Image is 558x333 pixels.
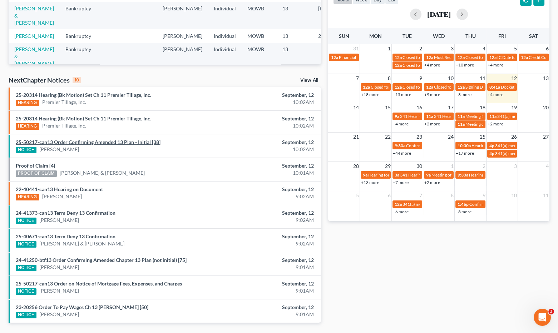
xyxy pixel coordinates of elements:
[416,162,423,170] span: 30
[219,146,314,153] div: 10:02AM
[529,33,538,39] span: Sat
[465,33,476,39] span: Thu
[458,202,469,207] span: 1:46p
[277,2,312,29] td: 13
[39,240,124,247] a: [PERSON_NAME] & [PERSON_NAME]
[352,162,360,170] span: 28
[406,143,488,148] span: Confirmation Hearing for [PERSON_NAME]
[498,33,506,39] span: Fri
[403,63,499,68] span: Closed for [PERSON_NAME][GEOGRAPHIC_DATA]
[542,74,549,83] span: 13
[157,29,208,43] td: [PERSON_NAME]
[208,29,242,43] td: Individual
[403,55,456,60] span: Closed for [PERSON_NAME]
[458,143,471,148] span: 10:30a
[219,169,314,177] div: 10:01AM
[14,46,54,66] a: [PERSON_NAME] & [PERSON_NAME]
[424,92,440,97] a: +9 more
[219,257,314,264] div: September, 12
[395,114,399,119] span: 9a
[488,62,503,68] a: +4 more
[331,55,338,60] span: 12a
[479,74,486,83] span: 11
[426,114,433,119] span: 11a
[60,169,145,177] a: [PERSON_NAME] & [PERSON_NAME]
[219,91,314,99] div: September, 12
[395,84,402,90] span: 12a
[482,162,486,170] span: 2
[434,55,533,60] span: Most Recent Plan Confirmation for [PERSON_NAME]
[361,180,379,185] a: +13 more
[426,55,433,60] span: 12a
[16,100,39,106] div: HEARING
[219,287,314,294] div: 9:01AM
[400,114,464,119] span: 341 Hearing for [PERSON_NAME]
[16,139,161,145] a: 25-50217-can13 Order Confirming Amended 13 Plan - Initial [38]
[482,191,486,200] span: 9
[510,133,518,141] span: 26
[16,186,103,192] a: 22-40441-can13 Hearing on Document
[395,63,402,68] span: 12a
[339,33,349,39] span: Sun
[14,33,54,39] a: [PERSON_NAME]
[393,121,409,126] a: +4 more
[469,202,549,207] span: Confirmation hearing for Apple Central KC
[219,209,314,217] div: September, 12
[42,193,82,200] a: [PERSON_NAME]
[371,84,424,90] span: Closed for [PERSON_NAME]
[426,172,431,178] span: 9a
[16,147,36,153] div: NOTICE
[489,84,500,90] span: 8:41a
[384,162,391,170] span: 29
[16,170,57,177] div: PROOF OF CLAIM
[219,99,314,106] div: 10:02AM
[16,280,182,287] a: 25-50217-can13 Order on Notice of Mortgage Fees, Expenses, and Charges
[403,33,412,39] span: Tue
[450,44,454,53] span: 3
[400,172,502,178] span: 341 Hearing for [PERSON_NAME] & [PERSON_NAME]
[16,210,115,216] a: 24-41373-can13 Term Deny 13 Confirmation
[73,77,81,83] div: 10
[355,74,360,83] span: 7
[219,280,314,287] div: September, 12
[465,114,522,119] span: Meeting for [PERSON_NAME]
[16,241,36,248] div: NOTICE
[219,115,314,122] div: September, 12
[384,133,391,141] span: 22
[157,43,208,70] td: [PERSON_NAME]
[339,55,422,60] span: Financial Management for [PERSON_NAME]
[548,309,554,314] span: 3
[39,287,79,294] a: [PERSON_NAME]
[242,29,277,43] td: MOWB
[242,43,277,70] td: MOWB
[456,209,471,214] a: +8 more
[16,265,36,271] div: NOTICE
[433,33,445,39] span: Wed
[434,114,498,119] span: 341 Hearing for [PERSON_NAME]
[458,84,465,90] span: 12a
[369,33,382,39] span: Mon
[393,150,411,156] a: +44 more
[393,209,409,214] a: +6 more
[16,312,36,318] div: NOTICE
[416,103,423,112] span: 16
[39,264,79,271] a: [PERSON_NAME]
[424,180,440,185] a: +2 more
[219,162,314,169] div: September, 12
[219,186,314,193] div: September, 12
[39,217,79,224] a: [PERSON_NAME]
[458,55,465,60] span: 12a
[355,191,360,200] span: 5
[60,43,104,70] td: Bankruptcy
[208,2,242,29] td: Individual
[427,10,451,18] h2: [DATE]
[450,162,454,170] span: 1
[219,311,314,318] div: 9:01AM
[395,55,402,60] span: 12a
[458,114,465,119] span: 11a
[510,103,518,112] span: 19
[16,194,39,200] div: HEARING
[387,191,391,200] span: 6
[403,202,471,207] span: 341(a) meeting for [PERSON_NAME]
[219,240,314,247] div: 9:02AM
